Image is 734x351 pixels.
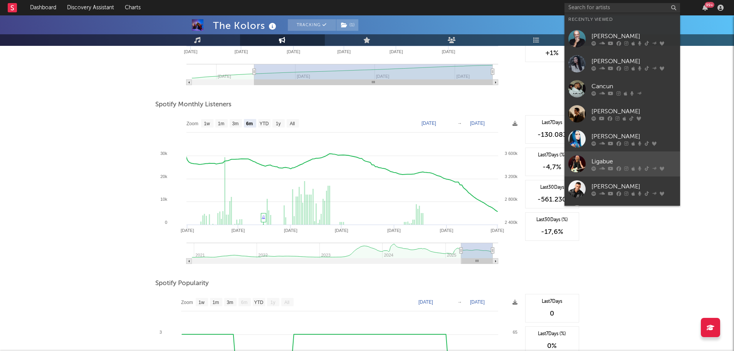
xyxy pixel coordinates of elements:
text: [DATE] [184,49,197,54]
div: Last 7 Days [529,119,575,126]
span: ( 1 ) [336,19,359,31]
div: 0 % [529,341,575,351]
a: [PERSON_NAME] [564,101,680,126]
div: The Kolors [213,19,278,32]
text: [DATE] [470,121,485,126]
div: Last 30 Days [529,184,575,191]
div: -130.083 [529,130,575,139]
a: [PERSON_NAME] [564,51,680,76]
a: [PERSON_NAME] [564,176,680,202]
text: → [457,121,462,126]
div: [PERSON_NAME] [591,107,676,116]
div: [PERSON_NAME] [591,182,676,191]
text: 3m [232,121,239,126]
text: 1y [270,300,275,305]
text: YTD [254,300,263,305]
text: [DATE] [337,49,351,54]
a: ♫ [262,214,265,219]
text: 0 [165,220,167,225]
text: [DATE] [234,49,248,54]
a: [PERSON_NAME] [564,126,680,151]
div: Ligabue [591,157,676,166]
text: Zoom [181,300,193,305]
text: All [284,300,289,305]
a: Cancun [564,76,680,101]
span: Spotify Popularity [155,279,209,288]
a: Ligabue [564,151,680,176]
text: Zoom [186,121,198,126]
text: YTD [259,121,269,126]
text: [DATE] [284,228,297,233]
div: [PERSON_NAME] [591,132,676,141]
text: → [457,299,462,305]
text: 65 [512,330,517,334]
text: [DATE] [490,228,504,233]
button: 99+ [702,5,708,11]
button: (1) [336,19,358,31]
text: [DATE] [418,299,433,305]
button: Tracking [288,19,336,31]
div: [PERSON_NAME] [591,32,676,41]
div: [PERSON_NAME] [591,57,676,66]
text: All [289,121,294,126]
text: 1m [218,121,224,126]
text: 30k [160,151,167,156]
text: 3 [159,330,161,334]
text: [DATE] [390,49,403,54]
div: +1 % [529,49,575,58]
text: [DATE] [387,228,401,233]
div: 99 + [705,2,714,8]
text: [DATE] [180,228,194,233]
text: 2 400k [504,220,517,225]
div: Last 30 Days (%) [529,217,575,223]
a: [PERSON_NAME] [564,202,680,227]
text: 1m [212,300,219,305]
div: Cancun [591,82,676,91]
text: 6m [246,121,252,126]
div: Recently Viewed [568,15,676,24]
input: Search for artists [564,3,680,13]
text: 10k [160,197,167,202]
text: 3 200k [504,174,517,179]
text: 20k [160,174,167,179]
text: [DATE] [334,228,348,233]
text: [DATE] [470,299,485,305]
div: 0 [529,309,575,318]
div: -561.230 [529,195,575,204]
div: -17,6 % [529,227,575,237]
text: 1y [275,121,280,126]
div: Last 7 Days (%) [529,331,575,338]
text: [DATE] [442,49,455,54]
div: Last 7 Days [529,298,575,305]
text: 3 600k [504,151,517,156]
div: Last 7 Days (%) [529,152,575,159]
text: 2 800k [504,197,517,202]
text: 6m [241,300,247,305]
span: Spotify Monthly Listeners [155,100,232,109]
text: 1w [204,121,210,126]
text: 1w [198,300,205,305]
a: [PERSON_NAME] [564,26,680,51]
text: [DATE] [440,228,453,233]
text: [DATE] [287,49,300,54]
text: 3m [227,300,233,305]
text: [DATE] [231,228,245,233]
text: [DATE] [422,121,436,126]
div: -4,7 % [529,163,575,172]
